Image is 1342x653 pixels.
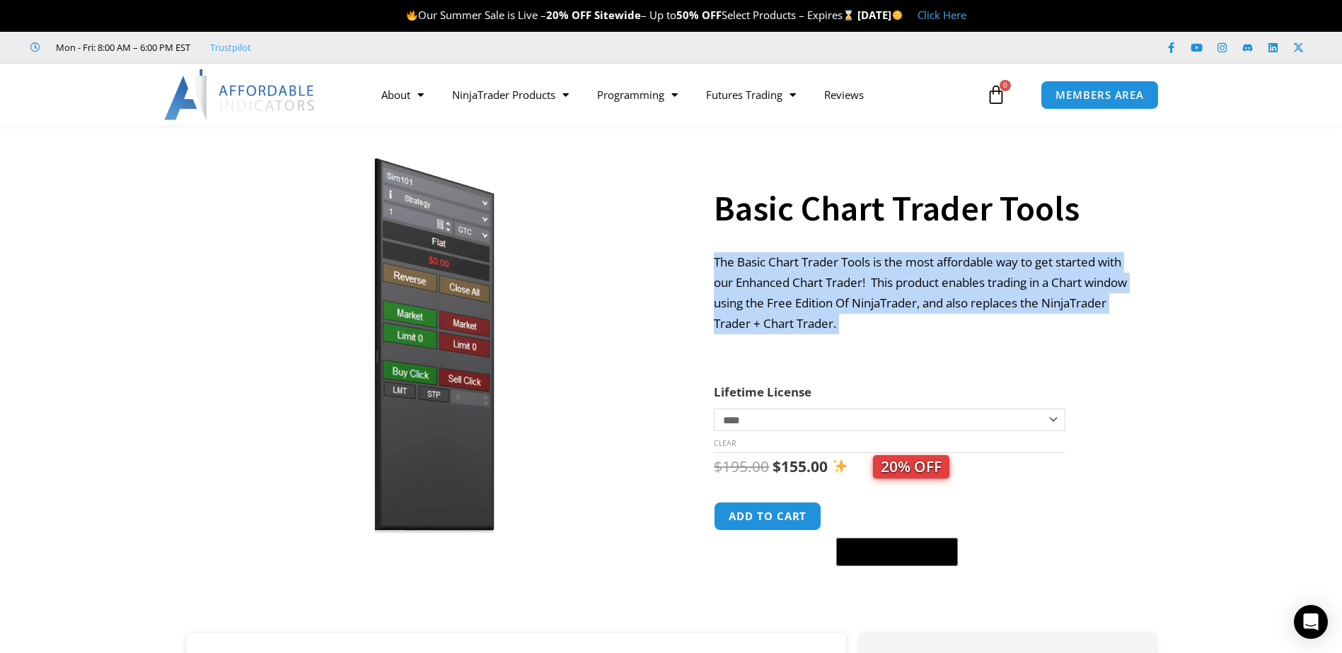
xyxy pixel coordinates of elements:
[892,10,903,20] img: 🌞
[714,502,821,531] button: Add to cart
[714,184,1127,233] h1: Basic Chart Trader Tools
[714,575,1127,587] iframe: PayPal Message 1
[367,78,438,111] a: About
[546,8,591,22] strong: 20% OFF
[965,74,1027,115] a: 0
[773,457,781,476] span: $
[164,69,316,120] img: LogoAI | Affordable Indicators – NinjaTrader
[714,252,1127,334] p: The Basic Chart Trader Tools is the most affordable way to get started with our Enhanced Chart Tr...
[873,455,949,478] span: 20% OFF
[833,500,961,534] iframe: Secure express checkout frame
[1000,80,1011,91] span: 0
[1055,90,1144,100] span: MEMBERS AREA
[918,8,966,22] a: Click Here
[692,78,810,111] a: Futures Trading
[406,8,857,22] span: Our Summer Sale is Live – – Up to Select Products – Expires
[836,538,958,566] button: Buy with GPay
[210,39,251,56] a: Trustpilot
[583,78,692,111] a: Programming
[714,457,722,476] span: $
[594,8,641,22] strong: Sitewide
[1294,605,1328,639] div: Open Intercom Messenger
[714,384,811,400] label: Lifetime License
[407,10,417,20] img: 🔥
[833,459,848,473] img: ✨
[676,8,722,22] strong: 50% OFF
[843,10,854,20] img: ⌛
[773,457,828,476] bdi: 155.00
[714,438,736,448] a: Clear options
[367,78,983,111] nav: Menu
[207,151,661,541] img: BasicTools
[810,78,878,111] a: Reviews
[1041,81,1159,110] a: MEMBERS AREA
[857,8,903,22] strong: [DATE]
[52,39,190,56] span: Mon - Fri: 8:00 AM – 6:00 PM EST
[438,78,583,111] a: NinjaTrader Products
[714,457,769,476] bdi: 195.00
